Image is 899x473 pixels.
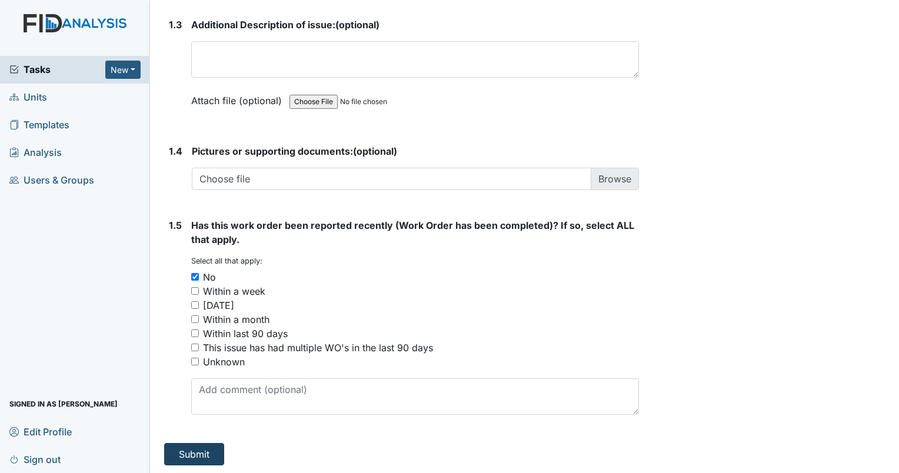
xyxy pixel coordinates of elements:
[191,301,199,309] input: [DATE]
[191,287,199,295] input: Within a week
[191,273,199,281] input: No
[169,144,182,158] label: 1.4
[191,315,199,323] input: Within a month
[192,144,639,158] strong: (optional)
[9,88,47,106] span: Units
[191,358,199,365] input: Unknown
[9,171,94,189] span: Users & Groups
[203,312,269,327] div: Within a month
[203,298,234,312] div: [DATE]
[191,18,639,32] strong: (optional)
[191,219,634,245] span: Has this work order been reported recently (Work Order has been completed)? If so, select ALL tha...
[169,218,182,232] label: 1.5
[203,270,216,284] div: No
[105,61,141,79] button: New
[164,443,224,465] button: Submit
[191,329,199,337] input: Within last 90 days
[191,344,199,351] input: This issue has had multiple WO's in the last 90 days
[203,341,433,355] div: This issue has had multiple WO's in the last 90 days
[203,327,288,341] div: Within last 90 days
[191,19,335,31] span: Additional Description of issue:
[203,284,265,298] div: Within a week
[9,116,69,134] span: Templates
[9,62,105,76] a: Tasks
[9,450,61,468] span: Sign out
[169,18,182,32] label: 1.3
[9,422,72,441] span: Edit Profile
[192,145,353,157] span: Pictures or supporting documents:
[191,87,287,108] label: Attach file (optional)
[191,257,262,265] small: Select all that apply:
[203,355,245,369] div: Unknown
[9,144,62,162] span: Analysis
[9,395,118,413] span: Signed in as [PERSON_NAME]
